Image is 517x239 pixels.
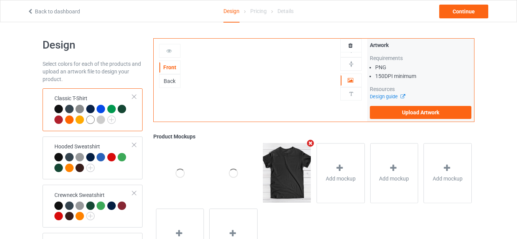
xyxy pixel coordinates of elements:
[306,139,315,147] i: Remove mockup
[43,137,143,179] div: Hooded Sweatshirt
[75,105,84,113] img: heather_texture.png
[107,115,116,124] img: svg+xml;base64,PD94bWwgdmVyc2lvbj0iMS4wIiBlbmNvZGluZz0iVVRGLTgiPz4KPHN2ZyB3aWR0aD0iMjJweCIgaGVpZ2...
[223,0,240,23] div: Design
[43,88,143,131] div: Classic T-Shirt
[370,143,419,203] div: Add mockup
[370,85,471,93] div: Resources
[27,8,80,15] a: Back to dashboard
[370,54,471,62] div: Requirements
[54,191,133,220] div: Crewneck Sweatshirt
[375,63,471,71] li: PNG
[54,94,133,123] div: Classic T-Shirt
[54,143,133,171] div: Hooded Sweatshirt
[43,60,143,83] div: Select colors for each of the products and upload an artwork file to design your product.
[370,41,471,49] div: Artwork
[86,164,95,172] img: svg+xml;base64,PD94bWwgdmVyc2lvbj0iMS4wIiBlbmNvZGluZz0iVVRGLTgiPz4KPHN2ZyB3aWR0aD0iMjJweCIgaGVpZ2...
[277,0,294,22] div: Details
[159,63,180,71] div: Front
[439,5,488,18] div: Continue
[370,106,471,119] label: Upload Artwork
[317,143,365,203] div: Add mockup
[348,90,355,98] img: svg%3E%0A
[263,143,311,203] img: regular.jpg
[43,38,143,52] h1: Design
[348,60,355,68] img: svg%3E%0A
[159,77,180,85] div: Back
[43,185,143,228] div: Crewneck Sweatshirt
[326,175,356,182] span: Add mockup
[86,212,95,220] img: svg+xml;base64,PD94bWwgdmVyc2lvbj0iMS4wIiBlbmNvZGluZz0iVVRGLTgiPz4KPHN2ZyB3aWR0aD0iMjJweCIgaGVpZ2...
[250,0,267,22] div: Pricing
[379,175,409,182] span: Add mockup
[153,133,474,140] div: Product Mockups
[433,175,463,182] span: Add mockup
[370,94,405,99] a: Design guide
[375,72,471,80] li: 150 DPI minimum
[423,143,472,203] div: Add mockup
